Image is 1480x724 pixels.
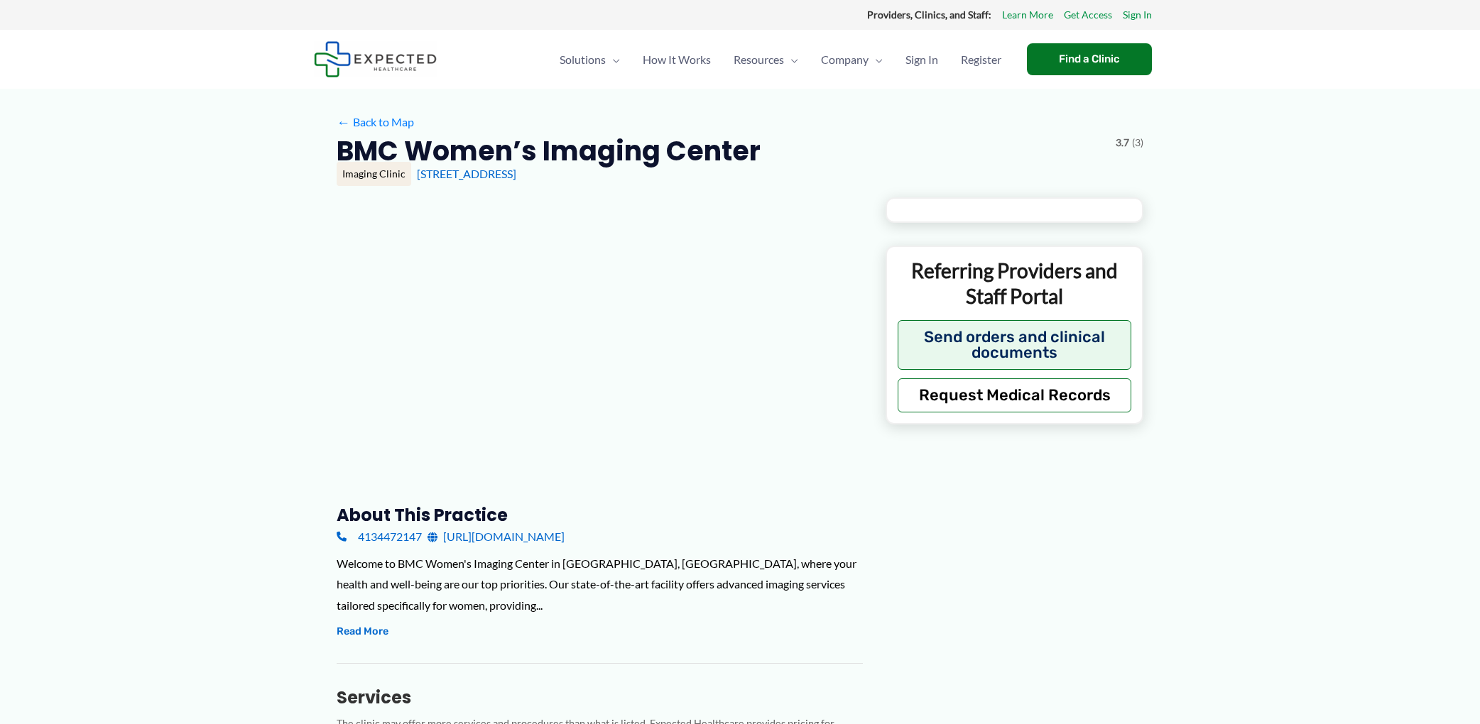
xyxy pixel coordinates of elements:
span: (3) [1132,133,1143,152]
span: Menu Toggle [869,35,883,84]
p: Referring Providers and Staff Portal [898,258,1131,309]
span: Company [821,35,869,84]
h3: About this practice [337,504,863,526]
a: CompanyMenu Toggle [810,35,894,84]
a: [STREET_ADDRESS] [417,167,516,180]
img: Expected Healthcare Logo - side, dark font, small [314,41,437,77]
span: ← [337,115,350,128]
span: Menu Toggle [606,35,620,84]
a: [URL][DOMAIN_NAME] [428,526,565,547]
a: Sign In [894,35,950,84]
a: SolutionsMenu Toggle [548,35,631,84]
nav: Primary Site Navigation [548,35,1013,84]
span: 3.7 [1116,133,1129,152]
a: How It Works [631,35,722,84]
a: 4134472147 [337,526,422,547]
button: Request Medical Records [898,378,1131,412]
button: Read More [337,623,388,640]
h2: BMC Women’s Imaging Center [337,133,761,168]
div: Welcome to BMC Women's Imaging Center in [GEOGRAPHIC_DATA], [GEOGRAPHIC_DATA], where your health ... [337,553,863,616]
h3: Services [337,686,863,708]
button: Send orders and clinical documents [898,320,1131,370]
span: Menu Toggle [784,35,798,84]
a: Find a Clinic [1027,43,1152,75]
div: Imaging Clinic [337,162,411,186]
span: Resources [734,35,784,84]
a: Get Access [1064,6,1112,24]
a: ResourcesMenu Toggle [722,35,810,84]
a: Register [950,35,1013,84]
a: Sign In [1123,6,1152,24]
span: How It Works [643,35,711,84]
span: Sign In [905,35,938,84]
span: Solutions [560,35,606,84]
strong: Providers, Clinics, and Staff: [867,9,991,21]
a: ←Back to Map [337,111,414,133]
a: Learn More [1002,6,1053,24]
span: Register [961,35,1001,84]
